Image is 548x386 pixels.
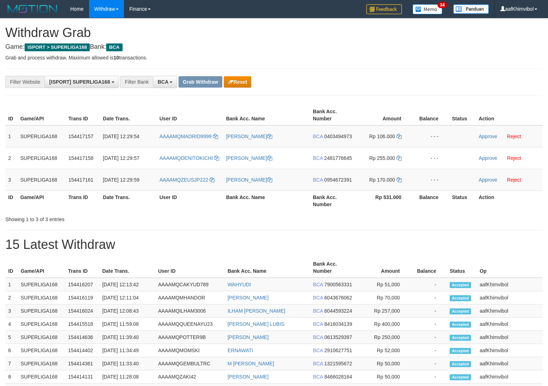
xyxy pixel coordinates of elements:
[228,321,285,327] a: [PERSON_NAME] LUBIS
[65,331,99,344] td: 154414636
[310,257,356,278] th: Bank Acc. Number
[65,318,99,331] td: 154415518
[65,304,99,318] td: 154416024
[155,318,225,331] td: AAAAMQQUEENAYU23
[450,308,471,314] span: Accepted
[17,191,66,211] th: Game/API
[410,331,447,344] td: -
[397,177,402,183] a: Copy 170000 to clipboard
[313,295,323,301] span: BCA
[155,331,225,344] td: AAAAMQPOTTER9B
[5,213,223,223] div: Showing 1 to 3 of 3 entries
[5,191,17,211] th: ID
[65,278,99,291] td: 154416207
[479,134,497,139] a: Approve
[45,76,119,88] button: [ISPORT] SUPERLIGA168
[160,177,215,183] a: AAAAMQZEUSJP222
[103,134,139,139] span: [DATE] 12:29:54
[477,370,543,384] td: aafKhimvibol
[5,357,18,370] td: 7
[228,361,274,366] a: M [PERSON_NAME]
[477,357,543,370] td: aafKhimvibol
[66,105,100,125] th: Trans ID
[228,308,285,314] a: ILHAM [PERSON_NAME]
[228,348,253,353] a: ERNAWATI
[155,357,225,370] td: AAAAMQGEMBULTRC
[310,105,357,125] th: Bank Acc. Number
[366,4,402,14] img: Feedback.jpg
[224,76,251,88] button: Reset
[412,105,449,125] th: Balance
[5,105,17,125] th: ID
[313,177,323,183] span: BCA
[18,318,65,331] td: SUPERLIGA168
[228,282,251,287] a: WAHYUDI
[18,370,65,384] td: SUPERLIGA168
[5,304,18,318] td: 3
[99,344,155,357] td: [DATE] 11:34:49
[477,291,543,304] td: aafKhimvibol
[226,155,272,161] a: [PERSON_NAME]
[397,155,402,161] a: Copy 255000 to clipboard
[310,191,357,211] th: Bank Acc. Number
[313,374,323,380] span: BCA
[5,370,18,384] td: 8
[17,125,66,147] td: SUPERLIGA168
[410,318,447,331] td: -
[160,134,212,139] span: AAAAMQMADRID9999
[100,191,157,211] th: Date Trans.
[324,334,352,340] span: Copy 0613529397 to clipboard
[18,304,65,318] td: SUPERLIGA168
[99,370,155,384] td: [DATE] 11:28:08
[155,257,225,278] th: User ID
[18,291,65,304] td: SUPERLIGA168
[356,278,410,291] td: Rp 51,000
[313,134,323,139] span: BCA
[228,295,269,301] a: [PERSON_NAME]
[99,357,155,370] td: [DATE] 11:33:40
[324,177,352,183] span: Copy 0954672391 to clipboard
[356,257,410,278] th: Amount
[450,335,471,341] span: Accepted
[68,177,93,183] span: 154417161
[324,282,352,287] span: Copy 7900563331 to clipboard
[49,79,110,85] span: [ISPORT] SUPERLIGA168
[450,322,471,328] span: Accepted
[324,374,352,380] span: Copy 8466028164 to clipboard
[155,344,225,357] td: AAAAMQMOMSKI
[17,105,66,125] th: Game/API
[450,361,471,367] span: Accepted
[179,76,222,88] button: Grab Withdraw
[477,331,543,344] td: aafKhimvibol
[5,169,17,191] td: 3
[477,344,543,357] td: aafKhimvibol
[5,291,18,304] td: 2
[357,191,412,211] th: Rp 531.000
[5,238,543,252] h1: 15 Latest Withdraw
[356,318,410,331] td: Rp 400,000
[438,2,447,8] span: 34
[223,105,310,125] th: Bank Acc. Name
[5,331,18,344] td: 5
[120,76,153,88] div: Filter Bank
[65,291,99,304] td: 154416119
[99,331,155,344] td: [DATE] 11:39:40
[155,304,225,318] td: AAAAMQILHAM3006
[369,155,395,161] span: Rp 255.000
[313,155,323,161] span: BCA
[153,76,177,88] button: BCA
[410,257,447,278] th: Balance
[5,318,18,331] td: 4
[450,374,471,380] span: Accepted
[477,257,543,278] th: Op
[65,344,99,357] td: 154414402
[479,177,497,183] a: Approve
[477,318,543,331] td: aafKhimvibol
[225,257,310,278] th: Bank Acc. Name
[324,308,352,314] span: Copy 6044593224 to clipboard
[100,105,157,125] th: Date Trans.
[99,304,155,318] td: [DATE] 12:08:43
[157,105,223,125] th: User ID
[226,134,272,139] a: [PERSON_NAME]
[410,304,447,318] td: -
